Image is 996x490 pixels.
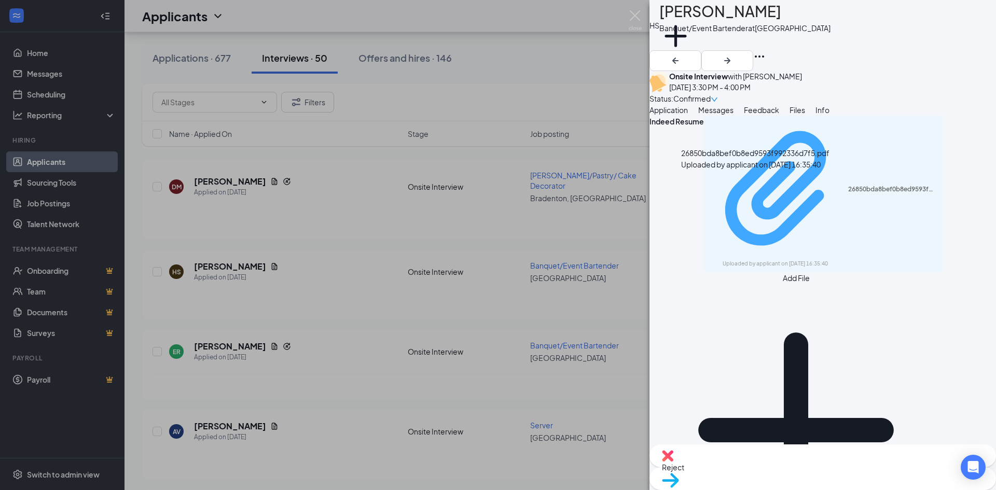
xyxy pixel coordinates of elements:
div: HS [649,20,659,31]
div: Status : [649,93,673,104]
button: ArrowLeftNew [649,50,701,71]
div: 26850bda8bef0b8ed9593f992336d7f5.pdf Uploaded by applicant on [DATE] 16:35:40 [681,147,829,170]
svg: Paperclip [710,120,848,258]
button: PlusAdd a tag [659,20,692,64]
a: Paperclip26850bda8bef0b8ed9593f992336d7f5.pdfUploaded by applicant on [DATE] 16:35:40 [710,120,936,268]
div: with [PERSON_NAME] [669,71,802,81]
div: 26850bda8bef0b8ed9593f992336d7f5.pdf [848,185,937,193]
span: Files [790,105,805,115]
span: Info [815,105,829,115]
div: Banquet/Event Bartender at [GEOGRAPHIC_DATA] [659,23,831,33]
div: Uploaded by applicant on [DATE] 16:35:40 [723,260,878,268]
span: Reject [662,463,684,472]
div: [DATE] 3:30 PM - 4:00 PM [669,81,802,93]
div: Indeed Resume [649,116,704,272]
button: ArrowRight [701,50,753,71]
div: Open Intercom Messenger [961,455,986,480]
svg: ArrowRight [721,54,734,67]
svg: Plus [659,20,692,52]
span: Confirmed [673,93,711,104]
b: Onsite Interview [669,72,728,81]
span: down [711,96,718,103]
span: Messages [698,105,734,115]
span: Application [649,105,688,115]
span: Feedback [744,105,779,115]
svg: ArrowLeftNew [669,54,682,67]
svg: Ellipses [753,50,766,63]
